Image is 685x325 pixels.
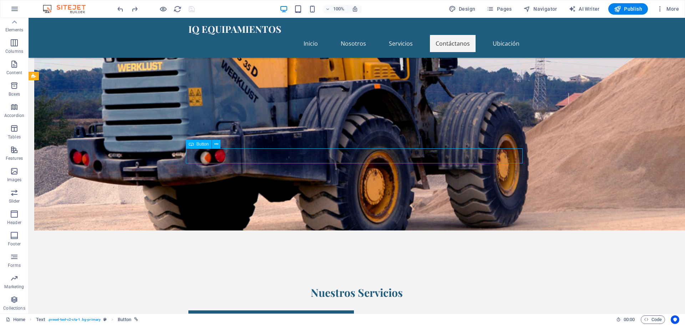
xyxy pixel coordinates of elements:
p: Elements [5,27,24,33]
span: Design [449,5,476,12]
i: Reload page [173,5,182,13]
img: Editor Logo [41,5,95,13]
p: Marketing [4,284,24,290]
p: Tables [8,134,21,140]
h6: Session time [616,315,635,324]
span: 00 00 [624,315,635,324]
h6: 100% [333,5,345,13]
i: This element is a customizable preset [103,318,107,321]
span: More [656,5,679,12]
p: Header [7,220,21,225]
span: Click to select. Double-click to edit [118,315,131,324]
button: AI Writer [566,3,603,15]
p: Collections [3,305,25,311]
i: On resize automatically adjust zoom level to fit chosen device. [352,6,358,12]
button: undo [116,5,125,13]
div: Design (Ctrl+Alt+Y) [446,3,478,15]
p: Features [6,156,23,161]
nav: breadcrumb [36,315,138,324]
button: More [654,3,682,15]
span: AI Writer [569,5,600,12]
span: Click to select. Double-click to edit [36,315,45,324]
button: Pages [484,3,514,15]
button: Code [641,315,665,324]
span: Pages [487,5,512,12]
span: . preset-text-v2-cta-1 .bg-primary [48,315,101,324]
a: Click to cancel selection. Double-click to open Pages [6,315,25,324]
span: : [629,317,630,322]
button: 100% [323,5,348,13]
i: Redo: Delete Button (Ctrl+Y, ⌘+Y) [131,5,139,13]
span: Publish [614,5,642,12]
i: Undo: Change link (Ctrl+Z) [116,5,125,13]
p: Slider [9,198,20,204]
span: Button [197,142,209,146]
button: reload [173,5,182,13]
i: This element is linked [134,318,138,321]
button: Usercentrics [671,315,679,324]
p: Boxes [9,91,20,97]
button: redo [130,5,139,13]
p: Footer [8,241,21,247]
button: Navigator [521,3,560,15]
p: Accordion [4,113,24,118]
span: Code [644,315,662,324]
button: Design [446,3,478,15]
p: Columns [5,49,23,54]
p: Forms [8,263,21,268]
p: Images [7,177,22,183]
button: Publish [608,3,648,15]
span: Navigator [523,5,557,12]
p: Content [6,70,22,76]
